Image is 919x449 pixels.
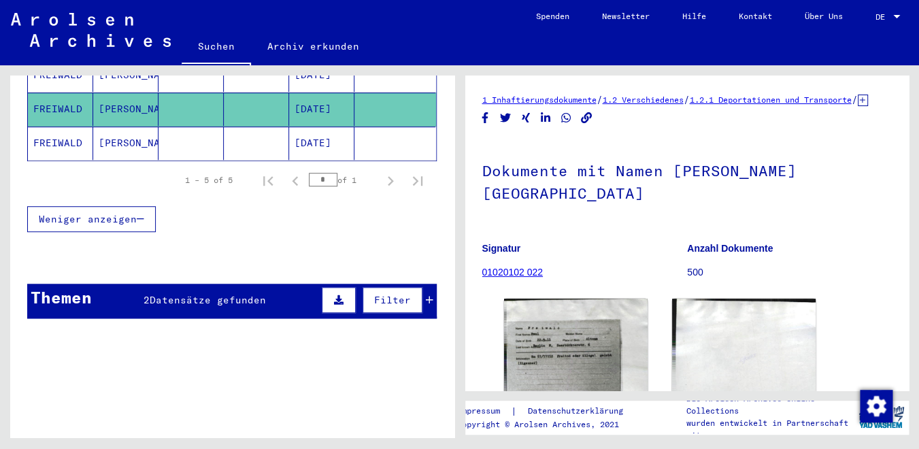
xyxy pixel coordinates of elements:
a: 1.2.1 Deportationen und Transporte [690,95,852,105]
div: Themen [31,285,92,310]
button: Copy link [580,110,594,127]
a: Datenschutzerklärung [517,404,639,418]
div: | [457,404,639,418]
span: DE [875,12,890,22]
span: Filter [374,294,411,306]
button: Share on Xing [519,110,533,127]
span: 2 [144,294,150,306]
button: Share on Facebook [478,110,492,127]
a: Suchen [182,30,251,65]
p: 500 [687,265,892,280]
a: Impressum [457,404,511,418]
div: of 1 [309,173,377,186]
span: / [597,93,603,105]
a: 1.2 Verschiedenes [603,95,684,105]
button: Last page [404,167,431,194]
mat-cell: [PERSON_NAME] [93,93,158,126]
button: Previous page [282,167,309,194]
span: / [684,93,690,105]
b: Anzahl Dokumente [687,243,773,254]
mat-cell: [DATE] [289,93,354,126]
mat-cell: FREIWALD [28,93,93,126]
h1: Dokumente mit Namen [PERSON_NAME][GEOGRAPHIC_DATA] [482,139,892,222]
mat-cell: FREIWALD [28,127,93,160]
p: Die Arolsen Archives Online-Collections [686,393,854,417]
button: Weniger anzeigen [27,206,156,232]
div: 1 – 5 of 5 [185,174,233,186]
button: Share on Twitter [499,110,513,127]
button: First page [254,167,282,194]
a: 1 Inhaftierungsdokumente [482,95,597,105]
mat-cell: [PERSON_NAME] [93,127,158,160]
button: Next page [377,167,404,194]
img: Zustimmung ändern [860,390,892,422]
span: Weniger anzeigen [39,213,137,225]
img: yv_logo.png [856,400,907,434]
button: Filter [363,287,422,313]
button: Share on WhatsApp [559,110,573,127]
p: Copyright © Arolsen Archives, 2021 [457,418,639,431]
b: Signatur [482,243,521,254]
span: Datensätze gefunden [150,294,266,306]
p: wurden entwickelt in Partnerschaft mit [686,417,854,442]
a: Archiv erkunden [251,30,375,63]
a: 01020102 022 [482,267,544,278]
mat-cell: [DATE] [289,127,354,160]
span: / [852,93,858,105]
img: 001.jpg [504,299,648,395]
div: Zustimmung ändern [859,389,892,422]
img: Arolsen_neg.svg [11,13,171,47]
img: 002.jpg [672,299,816,397]
button: Share on LinkedIn [539,110,553,127]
